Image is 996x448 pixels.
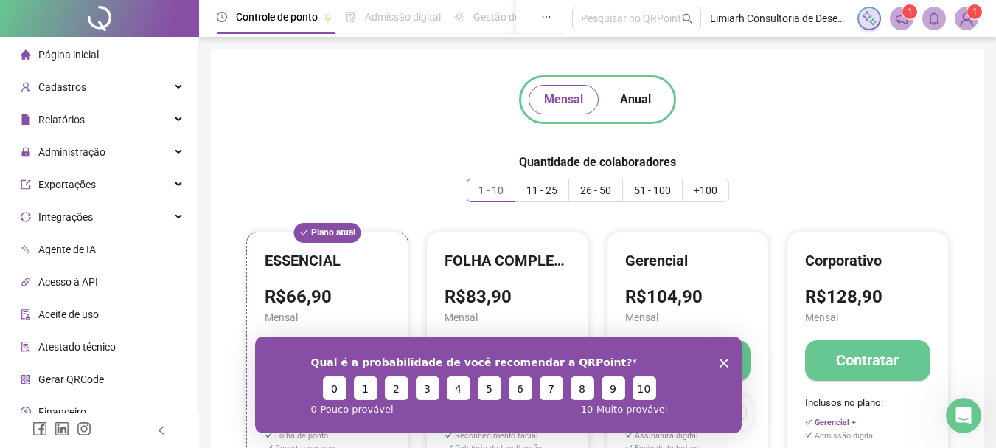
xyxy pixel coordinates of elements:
[21,277,31,287] span: api
[972,7,978,17] span: 1
[156,425,167,435] span: left
[625,309,751,325] span: Mensal
[805,431,813,439] span: check
[955,7,978,30] img: 56656
[21,342,31,352] span: solution
[445,309,570,325] span: Mensal
[55,421,69,436] span: linkedin
[625,250,751,271] h4: Gerencial
[38,179,96,190] span: Exportações
[805,396,930,411] span: Inclusos no plano:
[805,309,930,325] span: Mensal
[275,431,328,441] span: Folha de ponto
[38,309,99,320] span: Aceite de uso
[38,211,93,223] span: Integrações
[620,91,651,108] span: Anual
[625,431,633,439] span: check
[217,12,227,22] span: clock-circle
[265,286,390,309] h3: R$66,90
[478,185,504,196] span: 1 - 10
[529,85,599,114] button: Mensal
[38,406,86,418] span: Financeiro
[544,91,583,108] span: Mensal
[294,223,361,243] span: Plano atual
[236,11,318,23] span: Controle de ponto
[815,431,875,441] span: Admissão digital
[21,212,31,222] span: sync
[895,12,908,25] span: notification
[902,4,917,19] sup: 1
[21,114,31,125] span: file
[21,179,31,190] span: export
[635,431,698,441] span: Assinatura digital
[580,185,611,196] span: 26 - 50
[77,421,91,436] span: instagram
[324,13,332,22] span: pushpin
[710,10,849,27] span: Limiarh Consultoria de Desenvolvimento Humano e Organizacional
[625,286,751,309] h3: R$104,90
[927,12,941,25] span: bell
[300,228,309,237] span: check
[365,11,441,23] span: Admissão digital
[445,250,570,271] h4: FOLHA COMPLETA
[805,286,930,309] h3: R$128,90
[805,250,930,271] h4: Corporativo
[455,431,538,441] span: Reconhecimento facial
[946,398,981,433] iframe: Intercom live chat
[38,373,104,385] span: Gerar QRCode
[605,85,666,114] button: Anual
[32,421,47,436] span: facebook
[454,12,464,22] span: sun
[265,309,390,325] span: Mensal
[908,7,913,17] span: 1
[634,185,671,196] span: 51 - 100
[861,10,877,27] img: sparkle-icon.fc2bf0ac1784a2077858766a79e2daf3.svg
[21,309,31,320] span: audit
[445,431,453,439] span: check
[805,418,813,427] span: check
[38,114,85,125] span: Relatórios
[445,286,570,309] h3: R$83,90
[265,431,273,439] span: check
[682,13,693,24] span: search
[21,407,31,417] span: dollar
[38,49,99,61] span: Página inicial
[265,250,390,271] h4: ESSENCIAL
[541,12,551,22] span: ellipsis
[815,418,856,427] span: Gerencial +
[21,374,31,385] span: qrcode
[805,340,930,381] button: Contratar
[38,341,116,353] span: Atestado técnico
[346,12,356,22] span: file-done
[21,82,31,92] span: user-add
[836,350,899,371] h4: Contratar
[38,276,98,288] span: Acesso à API
[21,49,31,60] span: home
[38,244,96,255] span: Agente de IA
[519,154,676,171] h5: Quantidade de colaboradores
[526,185,557,196] span: 11 - 25
[21,147,31,157] span: lock
[473,11,548,23] span: Gestão de férias
[967,4,982,19] sup: Atualize o seu contato no menu Meus Dados
[694,185,717,196] span: +100
[38,81,86,93] span: Cadastros
[38,146,105,158] span: Administração
[255,337,742,433] iframe: Pesquisa da QRPoint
